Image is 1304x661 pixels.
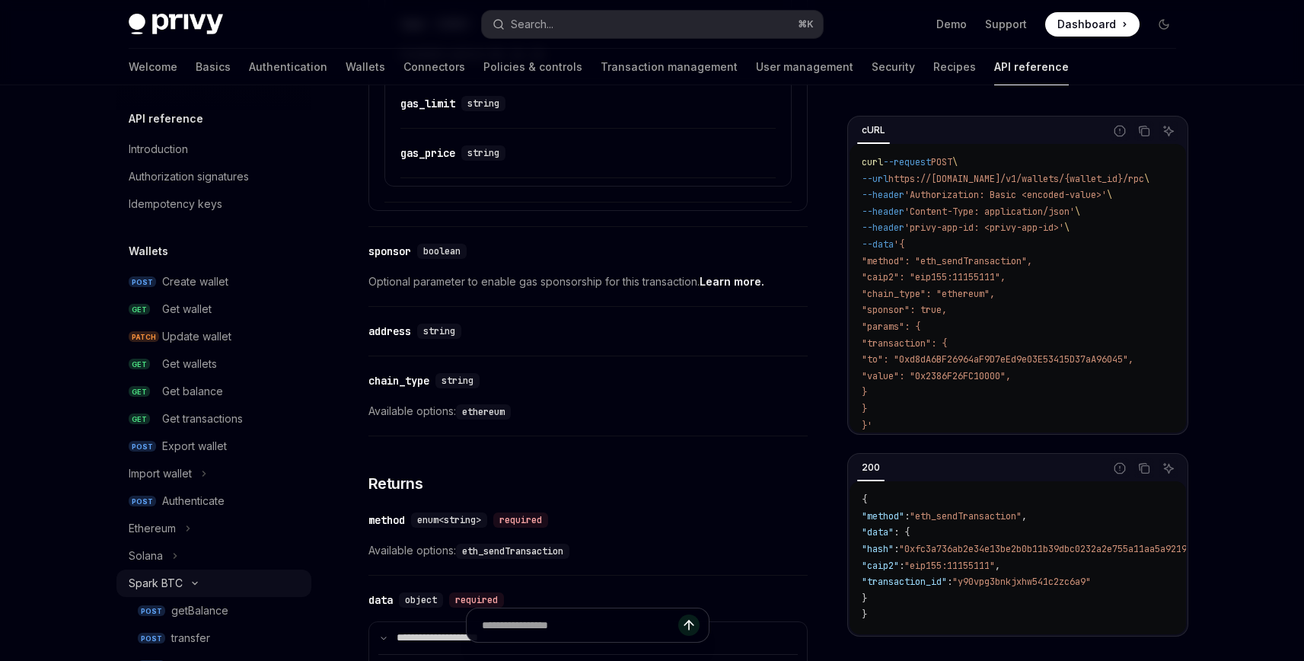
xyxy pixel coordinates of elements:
[899,543,1261,555] span: "0xfc3a736ab2e34e13be2b0b11b39dbc0232a2e755a11aa5a9219890d3b2c6c7d8"
[171,629,210,647] div: transfer
[368,592,393,608] div: data
[129,276,156,288] span: POST
[904,222,1064,234] span: 'privy-app-id: <privy-app-id>'
[862,353,1133,366] span: "to": "0xd8dA6BF26964aF9D7eEd9e03E53415D37aA96045",
[894,526,910,538] span: : {
[116,163,311,190] a: Authorization signatures
[862,156,883,168] span: curl
[936,17,967,32] a: Demo
[171,602,228,620] div: getBalance
[1110,121,1130,141] button: Report incorrect code
[129,168,249,186] div: Authorization signatures
[862,510,904,522] span: "method"
[162,410,243,428] div: Get transactions
[985,17,1027,32] a: Support
[129,519,176,538] div: Ethereum
[162,327,231,346] div: Update wallet
[368,473,423,494] span: Returns
[442,375,473,387] span: string
[116,487,311,515] a: POSTAuthenticate
[456,404,511,420] code: ethereum
[511,15,553,34] div: Search...
[129,110,203,128] h5: API reference
[862,370,1011,382] span: "value": "0x2386F26FC10000",
[862,493,867,506] span: {
[904,560,995,572] span: "eip155:11155111"
[449,592,504,608] div: required
[400,145,455,161] div: gas_price
[894,238,904,251] span: '{
[862,526,894,538] span: "data"
[116,323,311,350] a: PATCHUpdate wallet
[129,574,183,592] div: Spark BTC
[162,492,225,510] div: Authenticate
[162,355,217,373] div: Get wallets
[400,96,455,111] div: gas_limit
[482,608,678,642] input: Ask a question...
[798,18,814,30] span: ⌘ K
[368,541,808,560] span: Available options:
[116,570,311,597] button: Toggle Spark BTC section
[862,304,947,316] span: "sponsor": true,
[1134,458,1154,478] button: Copy the contents from the code block
[862,206,904,218] span: --header
[862,543,894,555] span: "hash"
[952,156,958,168] span: \
[116,624,311,652] a: POSTtransfer
[995,560,1000,572] span: ,
[368,402,808,420] span: Available options:
[931,156,952,168] span: POST
[862,321,920,333] span: "params": {
[346,49,385,85] a: Wallets
[994,49,1069,85] a: API reference
[196,49,231,85] a: Basics
[129,465,192,483] div: Import wallet
[601,49,738,85] a: Transaction management
[467,147,499,159] span: string
[129,441,156,452] span: POST
[894,543,899,555] span: :
[129,496,156,507] span: POST
[423,245,461,257] span: boolean
[862,420,872,432] span: }'
[129,49,177,85] a: Welcome
[116,268,311,295] a: POSTCreate wallet
[1075,206,1080,218] span: \
[162,300,212,318] div: Get wallet
[368,244,411,259] div: sponsor
[129,359,150,370] span: GET
[403,49,465,85] a: Connectors
[1159,458,1178,478] button: Ask AI
[467,97,499,110] span: string
[162,437,227,455] div: Export wallet
[678,615,700,636] button: Send message
[162,273,228,291] div: Create wallet
[904,189,1107,201] span: 'Authorization: Basic <encoded-value>'
[862,403,867,415] span: }
[483,49,582,85] a: Policies & controls
[129,242,168,260] h5: Wallets
[862,173,888,185] span: --url
[116,460,311,487] button: Toggle Import wallet section
[904,510,910,522] span: :
[862,560,899,572] span: "caip2"
[405,594,437,606] span: object
[129,331,159,343] span: PATCH
[116,295,311,323] a: GETGet wallet
[138,633,165,644] span: POST
[1022,510,1027,522] span: ,
[910,510,1022,522] span: "eth_sendTransaction"
[116,378,311,405] a: GETGet balance
[129,547,163,565] div: Solana
[116,433,311,460] a: POSTExport wallet
[862,608,867,621] span: }
[129,304,150,315] span: GET
[1144,173,1149,185] span: \
[368,273,808,291] span: Optional parameter to enable gas sponsorship for this transaction.
[129,14,223,35] img: dark logo
[862,592,867,605] span: }
[1057,17,1116,32] span: Dashboard
[162,382,223,401] div: Get balance
[368,324,411,339] div: address
[138,605,165,617] span: POST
